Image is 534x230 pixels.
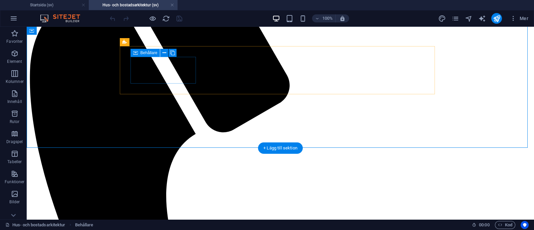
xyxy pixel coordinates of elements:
[75,221,93,229] nav: breadcrumb
[6,39,23,44] p: Favoriter
[478,14,486,22] button: text_generator
[7,159,22,164] p: Tabeller
[162,15,170,22] i: Uppdatera sida
[479,221,489,229] span: 00 00
[5,221,65,229] a: Klicka för att avbryta val. Dubbelklicka för att öppna sidor
[438,15,446,22] i: Design (Ctrl+Alt+Y)
[478,15,486,22] i: AI Writer
[75,221,93,229] span: Klicka för att välja. Dubbelklicka för att redigera
[141,51,158,55] span: Behållare
[465,15,473,22] i: Navigatör
[312,14,336,22] button: 100%
[472,221,490,229] h6: Sessionstid
[6,139,23,144] p: Dragspel
[507,13,531,24] button: Mer
[498,221,512,229] span: Kod
[5,179,24,185] p: Funktioner
[484,222,485,227] span: :
[521,221,529,229] button: Usercentrics
[339,15,345,21] i: Justera zoomnivån automatiskt vid storleksändring för att passa vald enhet.
[438,14,446,22] button: design
[162,14,170,22] button: reload
[495,221,515,229] button: Kod
[6,79,24,84] p: Kolumner
[510,15,528,22] span: Mer
[465,14,473,22] button: navigator
[493,15,501,22] i: Publicera
[7,99,22,104] p: Innehåll
[322,14,333,22] h6: 100%
[38,14,88,22] img: Editor Logo
[10,119,20,124] p: Rutor
[258,142,303,154] div: + Lägg till sektion
[491,13,502,24] button: publish
[7,59,22,64] p: Element
[9,199,20,205] p: Bilder
[452,15,459,22] i: Sidor (Ctrl+Alt+S)
[149,14,157,22] button: Klicka här för att lämna förhandsvisningsläge och fortsätta redigera
[451,14,459,22] button: pages
[89,1,178,9] h4: Hus- och bostadsarkitektur (sv)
